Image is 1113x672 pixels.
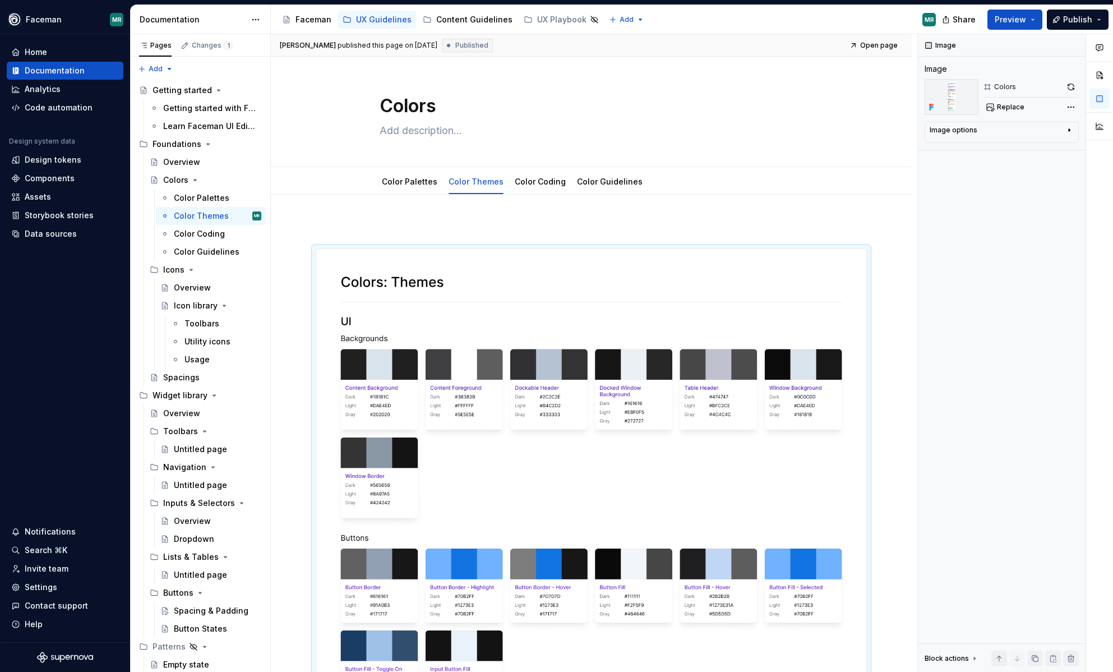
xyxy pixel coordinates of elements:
div: Color Palettes [174,192,229,204]
div: MR [112,15,122,24]
div: Components [25,173,75,184]
div: Code automation [25,102,93,113]
div: Untitled page [174,569,227,581]
div: Design system data [9,137,75,146]
div: Toolbars [184,318,219,329]
button: Publish [1047,10,1109,30]
div: Data sources [25,228,77,240]
a: Spacing & Padding [156,602,266,620]
div: Color Palettes [377,169,442,193]
div: Content Guidelines [436,14,512,25]
div: Getting started with Faceman [163,103,256,114]
div: Overview [174,515,211,527]
div: Lists & Tables [163,551,219,563]
a: Color Guidelines [577,177,643,186]
button: Share [936,10,983,30]
textarea: Colors [377,93,801,119]
a: Color ThemesMR [156,207,266,225]
a: UX Playbook [519,11,603,29]
a: Icon library [156,297,266,315]
a: Usage [167,351,266,369]
div: Overview [163,157,200,168]
a: Color Coding [156,225,266,243]
svg: Supernova Logo [37,652,93,663]
a: Overview [145,404,266,422]
div: Color Guidelines [572,169,647,193]
div: Icon library [174,300,218,311]
div: Settings [25,582,57,593]
div: Colors [994,82,1016,91]
button: Contact support [7,597,123,615]
button: Replace [983,99,1029,115]
a: Design tokens [7,151,123,169]
span: Add [149,65,163,73]
a: Spacings [145,369,266,386]
div: Lists & Tables [145,548,266,566]
div: Faceman [295,14,331,25]
div: Learn Faceman UI Editor [163,121,256,132]
div: Home [25,47,47,58]
div: Pages [139,41,172,50]
a: Assets [7,188,123,206]
div: Overview [174,282,211,293]
div: Color Coding [510,169,570,193]
span: Publish [1063,14,1092,25]
div: MR [925,15,934,24]
div: published this page on [DATE] [338,41,437,50]
div: Buttons [145,584,266,602]
a: Color Guidelines [156,243,266,261]
div: Storybook stories [25,210,94,221]
button: Add [135,61,177,77]
div: Colors [163,174,188,186]
div: Documentation [140,14,246,25]
div: Foundations [135,135,266,153]
div: Help [25,619,43,630]
div: Assets [25,191,51,202]
div: Spacings [163,372,200,383]
a: Storybook stories [7,206,123,224]
div: Color Coding [174,228,225,240]
a: Home [7,43,123,61]
button: FacemanMR [2,7,128,31]
a: Color Coding [515,177,566,186]
button: Image options [930,126,1074,139]
div: Block actions [925,651,979,666]
span: Replace [997,103,1024,112]
div: Buttons [163,587,193,599]
div: Changes [192,41,233,50]
div: Color Themes [174,210,229,222]
img: eb9a0fa3-75e8-4a54-8d8a-dc3ec2a41af5.png [925,79,978,115]
div: Navigation [145,458,266,476]
button: Help [7,615,123,633]
div: Overview [163,408,200,419]
div: Faceman [26,14,62,25]
a: Colors [145,171,266,189]
div: Search ⌘K [25,545,67,556]
div: Usage [184,354,210,365]
div: Empty state [163,659,209,670]
a: Getting started with Faceman [145,99,266,117]
button: Preview [987,10,1042,30]
div: Image options [930,126,977,135]
a: Documentation [7,62,123,80]
button: Search ⌘K [7,541,123,559]
div: Untitled page [174,444,227,455]
div: Dropdown [174,533,214,545]
div: Toolbars [145,422,266,440]
div: Notifications [25,526,76,537]
div: MR [254,210,260,222]
a: Content Guidelines [418,11,517,29]
div: Untitled page [174,480,227,491]
div: Patterns [135,638,266,656]
div: Invite team [25,563,68,574]
span: [PERSON_NAME] [280,41,336,50]
a: Overview [145,153,266,171]
div: UX Playbook [537,14,586,25]
div: Spacing & Padding [174,605,248,616]
span: Add [620,15,634,24]
a: Overview [156,512,266,530]
button: Add [606,12,648,27]
a: UX Guidelines [338,11,416,29]
div: Image [925,63,947,75]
